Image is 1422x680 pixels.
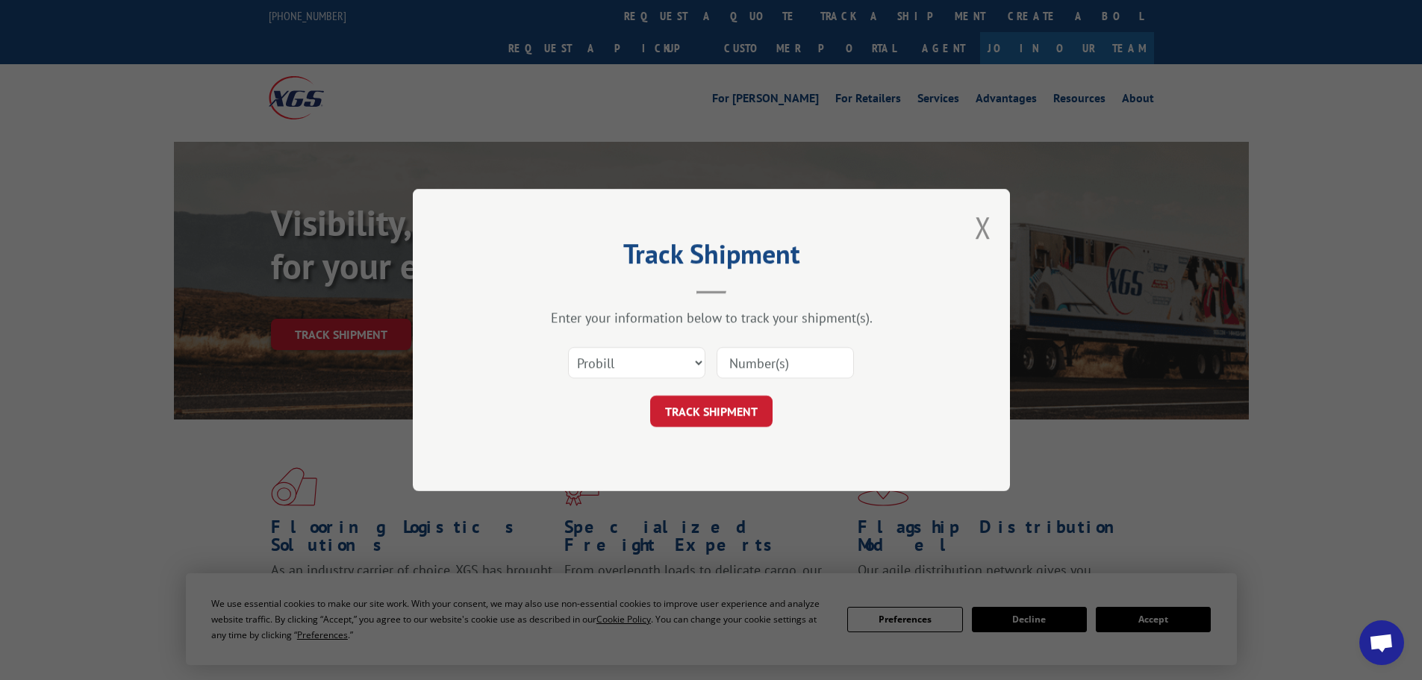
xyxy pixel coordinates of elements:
button: TRACK SHIPMENT [650,396,773,427]
button: Close modal [975,208,991,247]
div: Open chat [1359,620,1404,665]
div: Enter your information below to track your shipment(s). [487,309,935,326]
input: Number(s) [717,347,854,378]
h2: Track Shipment [487,243,935,272]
